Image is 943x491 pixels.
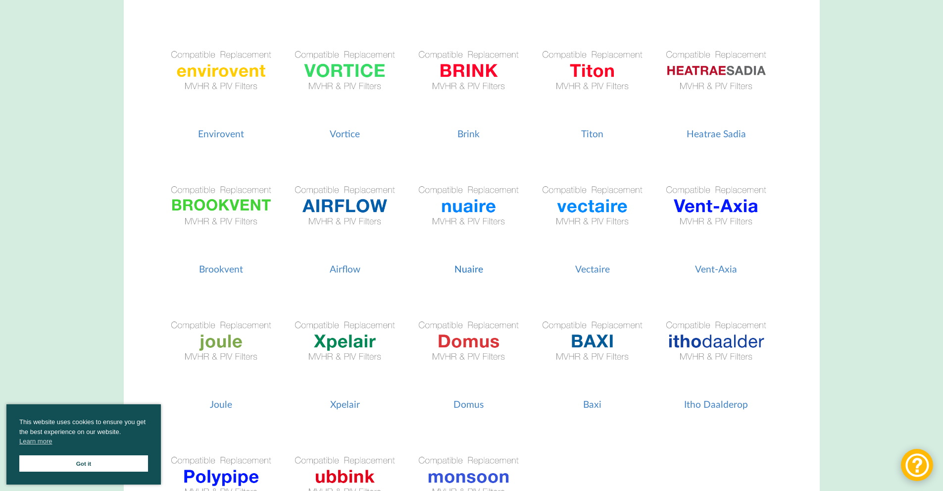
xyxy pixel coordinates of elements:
a: Itho Daalderop [659,284,773,410]
h3: Find by Manufacturer and Model [7,7,284,19]
img: Baxi Compatible Filters [535,284,649,398]
a: Vent-Axia [659,149,773,274]
h3: Find by Dimensions (Millimeters) [381,7,657,19]
div: cookieconsent [6,404,161,485]
a: Xpelair [288,284,402,410]
img: Heatrae Sadia Compatible Filters [659,13,773,128]
a: Envirovent [164,13,278,139]
a: Brookvent [164,149,278,274]
img: Vortice Compatible Filters [288,13,402,128]
button: Filter Missing? [140,77,206,95]
a: Joule [164,284,278,410]
img: Joule Compatible Filters [164,284,278,398]
img: Vent-Axia Compatible Filters [659,149,773,263]
a: Brink [411,13,526,139]
img: Brookvent Compatible Filters [164,149,278,263]
a: Titon [535,13,649,139]
a: Airflow [288,149,402,274]
div: OR [327,52,337,103]
img: Envirovent Compatible Filters [164,13,278,128]
img: Nuaire Compatible Filters [411,149,526,263]
img: Vectaire Compatible Filters [535,149,649,263]
img: Airflow Compatible Filters [288,149,402,263]
span: This website uses cookies to ensure you get the best experience on our website. [19,417,148,449]
img: Titon Compatible Filters [535,13,649,128]
div: Select Manufacturer [15,32,78,39]
img: Brink Compatible Filters [411,13,526,128]
img: Domus Compatible Filters [411,284,526,398]
a: Heatrae Sadia [659,13,773,139]
img: Xpelair Compatible Filters [288,284,402,398]
a: Domus [411,284,526,410]
a: Vectaire [535,149,649,274]
a: Nuaire [411,149,526,274]
button: Filter Missing? [513,77,579,95]
a: Vortice [288,13,402,139]
a: Baxi [535,284,649,410]
div: Select or Type Width [389,32,452,39]
a: cookies - Learn more [19,436,52,446]
a: Got it cookie [19,455,148,472]
img: Itho Daalderop Compatible Filters [659,284,773,398]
